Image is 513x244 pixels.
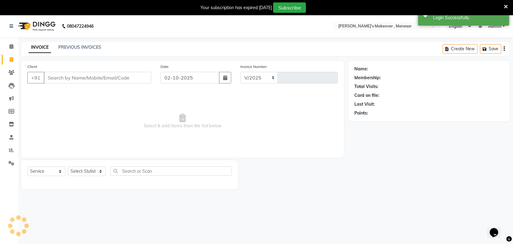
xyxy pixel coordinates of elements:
div: Last Visit: [355,101,375,108]
input: Search by Name/Mobile/Email/Code [44,72,151,83]
iframe: chat widget [487,220,507,238]
button: Create New [443,44,478,54]
span: Admin [488,23,501,30]
img: logo [15,18,57,35]
div: Card on file: [355,92,380,99]
div: Name: [355,66,368,72]
button: Save [480,44,501,54]
a: PREVIOUS INVOICES [58,44,101,50]
label: Date [160,64,169,69]
button: +91 [27,72,44,83]
label: Invoice Number [240,64,267,69]
label: Client [27,64,37,69]
div: Points: [355,110,368,116]
div: Your subscription has expired [DATE] [201,5,272,11]
button: Subscribe [273,2,306,13]
input: Search or Scan [110,166,232,176]
div: Total Visits: [355,83,379,90]
div: Membership: [355,75,381,81]
a: INVOICE [29,42,51,53]
div: Login Successfully. [433,15,505,21]
span: Select & add items from the list below [27,91,338,152]
b: 08047224946 [67,18,94,35]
